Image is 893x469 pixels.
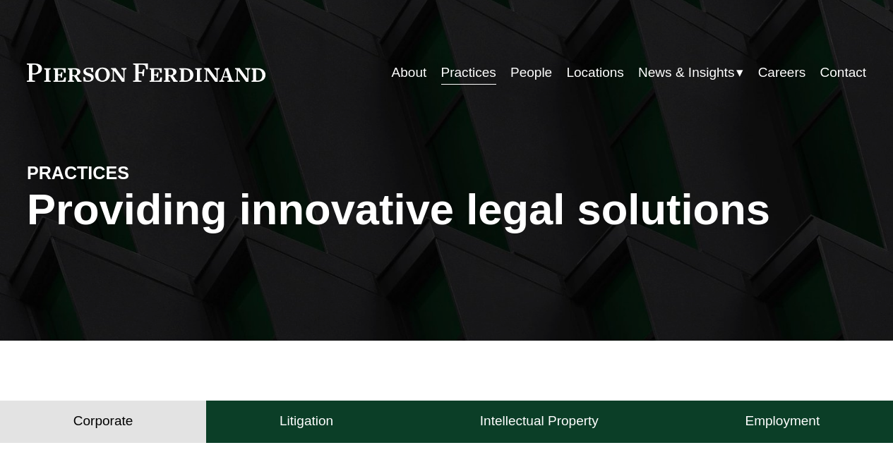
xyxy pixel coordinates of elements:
[480,413,599,430] h4: Intellectual Property
[758,59,806,86] a: Careers
[510,59,552,86] a: People
[280,413,333,430] h4: Litigation
[441,59,496,86] a: Practices
[745,413,820,430] h4: Employment
[392,59,427,86] a: About
[73,413,133,430] h4: Corporate
[638,59,743,86] a: folder dropdown
[27,185,866,234] h1: Providing innovative legal solutions
[638,61,734,85] span: News & Insights
[820,59,867,86] a: Contact
[27,162,236,185] h4: PRACTICES
[566,59,623,86] a: Locations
